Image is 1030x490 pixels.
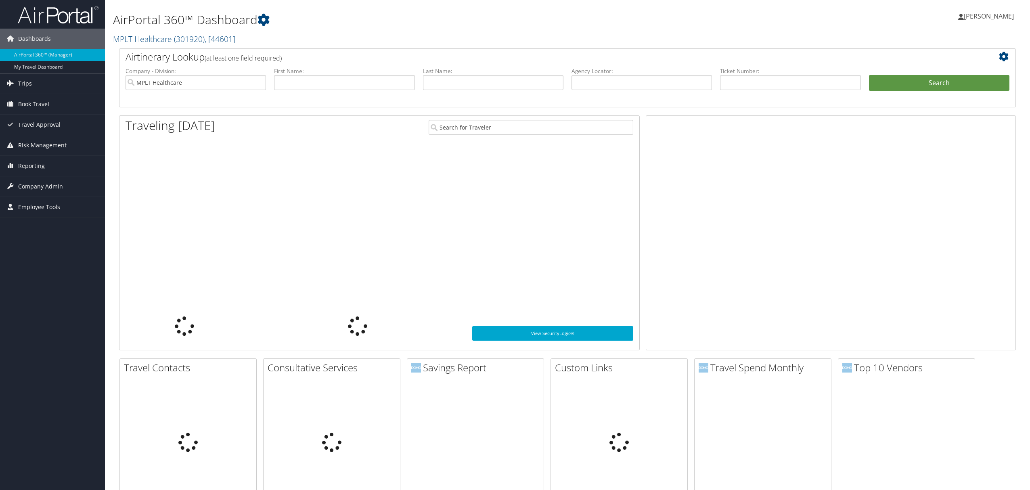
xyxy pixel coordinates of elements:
img: domo-logo.png [842,363,852,373]
input: Search for Traveler [429,120,633,135]
span: , [ 44601 ] [205,34,235,44]
span: Employee Tools [18,197,60,217]
h2: Travel Contacts [124,361,256,375]
h1: AirPortal 360™ Dashboard [113,11,719,28]
span: Book Travel [18,94,49,114]
h2: Airtinerary Lookup [126,50,935,64]
span: [PERSON_NAME] [964,12,1014,21]
label: First Name: [274,67,415,75]
h2: Consultative Services [268,361,400,375]
img: airportal-logo.png [18,5,98,24]
span: Reporting [18,156,45,176]
span: Risk Management [18,135,67,155]
a: [PERSON_NAME] [958,4,1022,28]
label: Company - Division: [126,67,266,75]
span: ( 301920 ) [174,34,205,44]
span: (at least one field required) [205,54,282,63]
h2: Custom Links [555,361,687,375]
h2: Savings Report [411,361,544,375]
span: Company Admin [18,176,63,197]
img: domo-logo.png [411,363,421,373]
span: Trips [18,73,32,94]
button: Search [869,75,1009,91]
h2: Top 10 Vendors [842,361,975,375]
h1: Traveling [DATE] [126,117,215,134]
img: domo-logo.png [699,363,708,373]
a: MPLT Healthcare [113,34,235,44]
span: Dashboards [18,29,51,49]
label: Ticket Number: [720,67,860,75]
h2: Travel Spend Monthly [699,361,831,375]
label: Agency Locator: [572,67,712,75]
a: View SecurityLogic® [472,326,633,341]
label: Last Name: [423,67,563,75]
span: Travel Approval [18,115,61,135]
